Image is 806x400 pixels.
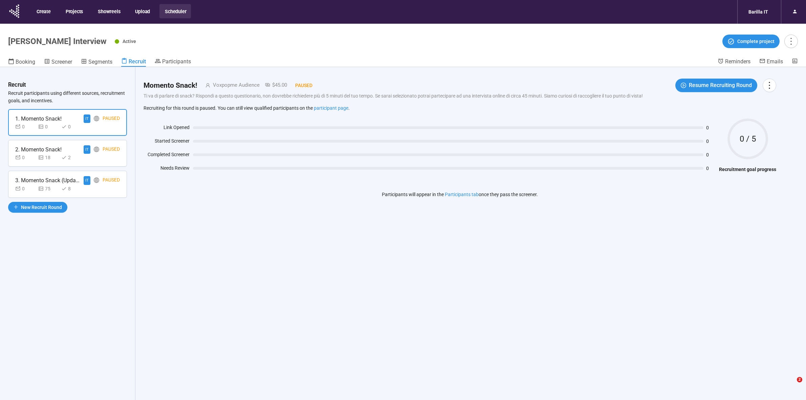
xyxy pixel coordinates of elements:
[287,82,312,89] div: Paused
[8,202,67,213] button: plusNew Recruit Round
[689,81,752,89] span: Resume Recruiting Round
[61,154,82,161] div: 2
[155,58,191,66] a: Participants
[727,135,768,143] span: 0 / 5
[8,89,127,104] p: Recruit participants using different sources, recruitment goals, and incentives.
[144,104,776,112] div: Recruiting for this round is paused. You can still view qualified participants on the .
[765,81,774,90] span: more
[31,4,56,18] button: Create
[129,58,146,65] span: Recruit
[61,123,82,130] div: 0
[144,137,190,147] div: Started Screener
[81,58,112,67] a: Segments
[121,58,146,67] a: Recruit
[144,80,197,91] h2: Momento Snack!
[681,83,686,88] span: play-circle
[718,58,750,66] a: Reminders
[783,377,799,393] iframe: Intercom live chat
[15,114,62,123] div: 1. Momento Snack!
[103,114,120,123] div: Paused
[759,58,783,66] a: Emails
[15,145,62,154] div: 2. Momento Snack!
[144,124,190,134] div: Link Opened
[16,59,35,65] span: Booking
[84,176,90,185] div: IT
[15,123,36,130] div: 0
[130,4,155,18] button: Upload
[15,185,36,192] div: 0
[61,185,82,192] div: 8
[84,145,90,154] div: IT
[44,58,72,67] a: Screener
[159,4,191,18] button: Scheduler
[8,58,35,67] a: Booking
[8,37,107,46] h1: [PERSON_NAME] Interview
[382,191,538,198] p: Participants will appear in the once they pass the screener.
[14,205,18,209] span: plus
[15,154,36,161] div: 0
[38,185,59,192] div: 75
[123,39,136,44] span: Active
[706,166,716,171] span: 0
[8,81,26,89] h3: Recruit
[15,176,80,185] div: 3. Momento Snack (Updated)!
[103,145,120,154] div: Paused
[675,79,757,92] button: play-circleResume Recruiting Round
[88,59,112,65] span: Segments
[706,152,716,157] span: 0
[784,35,798,48] button: more
[197,83,210,88] span: user
[260,81,287,89] div: $45.00
[144,151,190,161] div: Completed Screener
[706,125,716,130] span: 0
[744,5,772,18] div: Barilla IT
[725,58,750,65] span: Reminders
[763,79,776,92] button: more
[767,58,783,65] span: Emails
[786,37,796,46] span: more
[94,177,99,183] span: global
[38,123,59,130] div: 0
[51,59,72,65] span: Screener
[38,154,59,161] div: 18
[706,139,716,144] span: 0
[210,81,260,89] div: Voxpopme Audience
[719,166,776,173] h4: Recruitment goal progress
[60,4,88,18] button: Projects
[445,192,479,197] a: Participants tab
[144,164,190,174] div: Needs Review
[737,38,775,45] span: Complete project
[722,35,780,48] button: Complete project
[92,4,125,18] button: Showreels
[94,116,99,121] span: global
[162,58,191,65] span: Participants
[84,114,90,123] div: IT
[797,377,802,382] span: 2
[314,105,348,111] a: participant page
[144,92,776,100] p: Ti va di parlare di snack? Rispondi a questo questionario, non dovrebbe richiedere più di 5 minut...
[103,176,120,185] div: Paused
[21,204,62,211] span: New Recruit Round
[94,147,99,152] span: global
